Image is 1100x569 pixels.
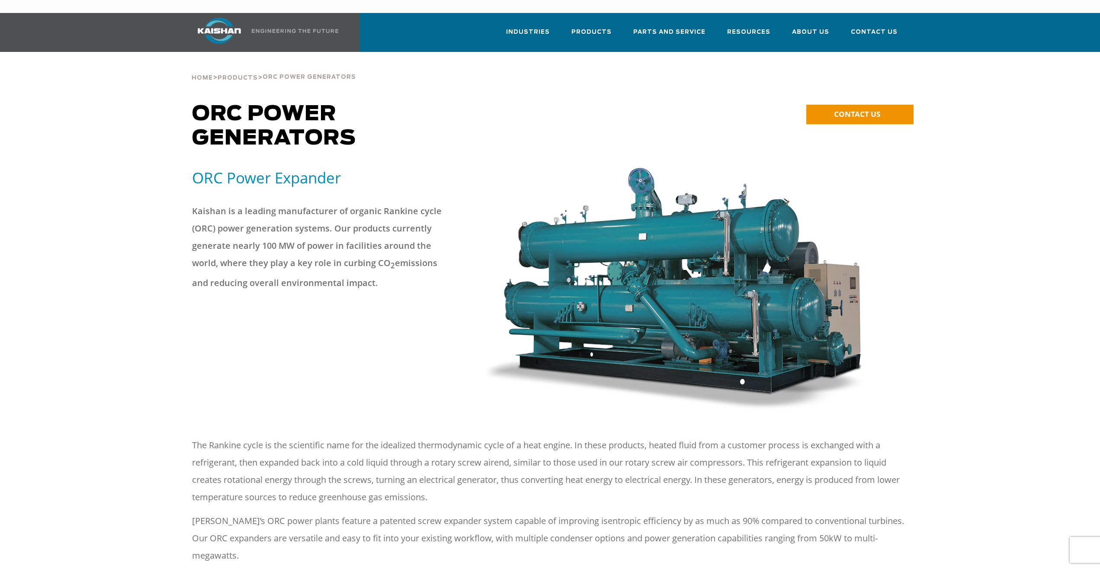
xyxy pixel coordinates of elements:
[218,75,258,81] span: Products
[633,27,706,37] span: Parts and Service
[792,21,829,50] a: About Us
[252,29,338,33] img: Engineering the future
[263,74,356,80] span: ORC Power Generators
[187,13,340,52] a: Kaishan USA
[192,52,356,85] div: > >
[851,21,898,50] a: Contact Us
[192,203,443,292] p: Kaishan is a leading manufacturer of organic Rankine cycle (ORC) power generation systems. Our pr...
[506,27,550,37] span: Industries
[192,512,908,564] p: [PERSON_NAME]’s ORC power plants feature a patented screw expander system capable of improving is...
[391,260,395,270] sub: 2
[727,27,770,37] span: Resources
[192,75,213,81] span: Home
[192,437,908,506] p: The Rankine cycle is the scientific name for the idealized thermodynamic cycle of a heat engine. ...
[218,74,258,81] a: Products
[192,168,472,187] h5: ORC Power Expander
[187,18,252,44] img: kaishan logo
[571,21,612,50] a: Products
[851,27,898,37] span: Contact Us
[192,104,356,149] span: ORC Power Generators
[483,168,866,411] img: machine
[834,109,880,119] span: CONTACT US
[506,21,550,50] a: Industries
[806,105,914,124] a: CONTACT US
[571,27,612,37] span: Products
[792,27,829,37] span: About Us
[633,21,706,50] a: Parts and Service
[192,74,213,81] a: Home
[727,21,770,50] a: Resources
